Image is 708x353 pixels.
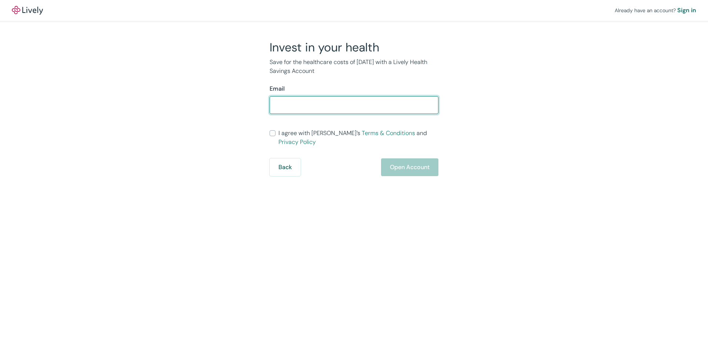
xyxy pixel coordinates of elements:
[278,129,438,147] span: I agree with [PERSON_NAME]’s and
[362,129,415,137] a: Terms & Conditions
[270,84,285,93] label: Email
[12,6,43,15] a: LivelyLively
[270,58,438,75] p: Save for the healthcare costs of [DATE] with a Lively Health Savings Account
[12,6,43,15] img: Lively
[278,138,316,146] a: Privacy Policy
[677,6,696,15] a: Sign in
[615,6,696,15] div: Already have an account?
[270,158,301,176] button: Back
[270,40,438,55] h2: Invest in your health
